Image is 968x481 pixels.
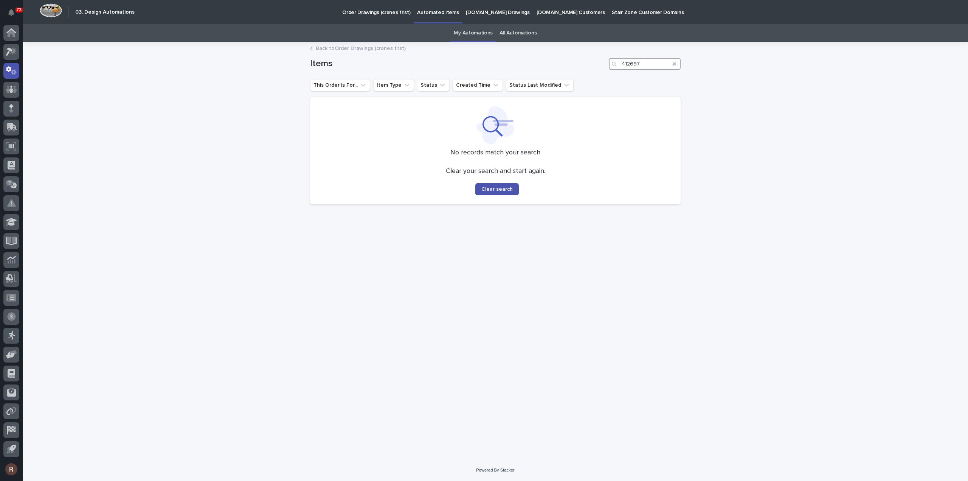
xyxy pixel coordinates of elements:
p: No records match your search [319,149,672,157]
button: Clear search [475,183,519,195]
h1: Items [310,58,606,69]
button: Item Type [373,79,414,91]
button: Notifications [3,5,19,20]
h2: 03. Design Automations [75,9,135,16]
a: Back toOrder Drawings (cranes first) [316,44,406,52]
a: My Automations [454,24,493,42]
a: All Automations [500,24,537,42]
input: Search [609,58,681,70]
a: Powered By Stacker [476,468,514,472]
p: Clear your search and start again. [446,167,545,176]
button: Created Time [453,79,503,91]
img: Workspace Logo [40,3,62,17]
button: Status Last Modified [506,79,574,91]
p: 73 [17,7,22,12]
div: Notifications73 [9,9,19,21]
button: users-avatar [3,461,19,477]
button: Status [417,79,450,91]
span: Clear search [481,187,513,192]
button: This Order is For... [310,79,370,91]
